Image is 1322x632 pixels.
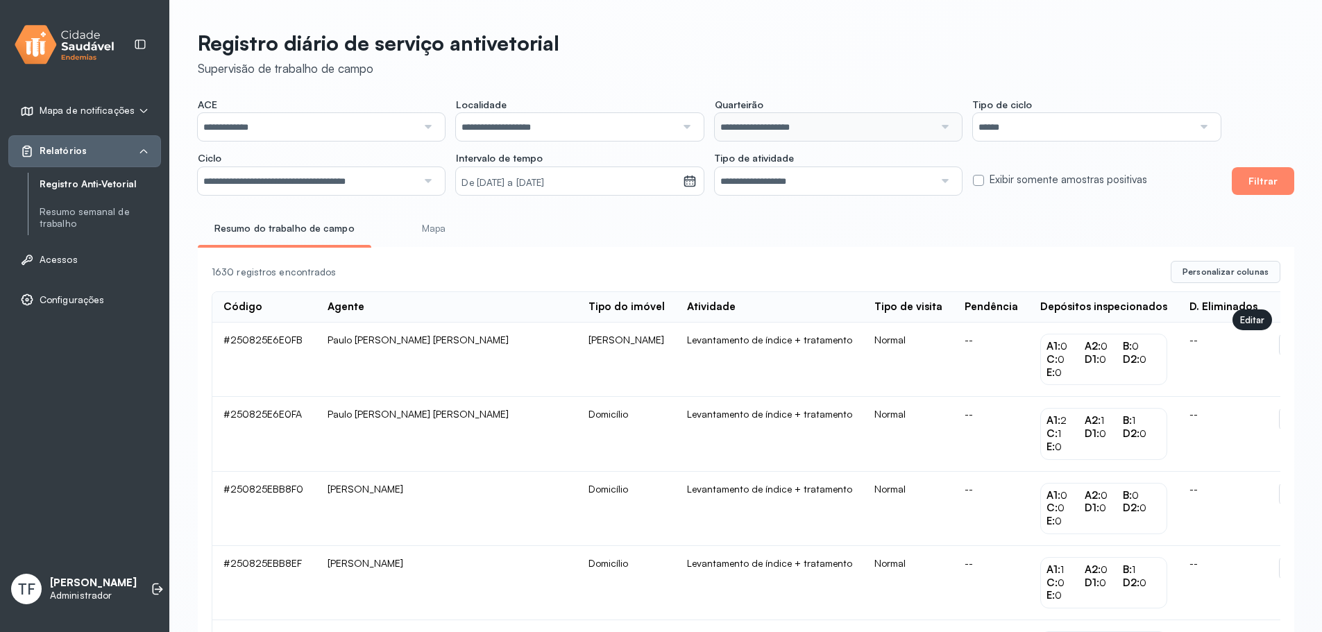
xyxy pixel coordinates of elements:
div: 1 [1123,414,1161,427]
a: Registro Anti-Vetorial [40,178,161,190]
td: [PERSON_NAME] [316,546,577,620]
td: Levantamento de índice + tratamento [676,546,863,620]
td: Paulo [PERSON_NAME] [PERSON_NAME] [316,323,577,397]
span: C: [1046,352,1058,366]
a: Acessos [20,253,149,266]
div: 0 [1085,502,1123,515]
td: Normal [863,546,954,620]
div: 1 [1046,563,1085,577]
td: #250825E6E0FA [212,397,316,471]
td: -- [1178,546,1269,620]
span: A1: [1046,488,1060,502]
td: -- [954,397,1029,471]
button: Personalizar colunas [1171,261,1280,283]
td: -- [954,323,1029,397]
td: -- [1178,397,1269,471]
td: Normal [863,397,954,471]
span: D2: [1123,427,1139,440]
td: -- [1178,472,1269,546]
div: 0 [1046,340,1085,353]
td: #250825E6E0FB [212,323,316,397]
p: [PERSON_NAME] [50,577,137,590]
span: Ciclo [198,152,221,164]
span: Relatórios [40,145,87,157]
span: A2: [1085,413,1101,427]
div: 0 [1085,577,1123,590]
span: TF [18,580,35,598]
div: 1 [1085,414,1123,427]
div: 1630 registros encontrados [212,266,1160,278]
a: Resumo semanal de trabalho [40,206,161,230]
div: 0 [1046,353,1085,366]
span: B: [1123,413,1132,427]
div: Tipo do imóvel [588,300,665,314]
div: 0 [1046,441,1085,454]
td: Domicílio [577,397,676,471]
td: [PERSON_NAME] [577,323,676,397]
div: 0 [1046,515,1085,528]
div: 1 [1046,427,1085,441]
span: Quarteirão [715,99,763,111]
div: 0 [1046,577,1085,590]
label: Exibir somente amostras positivas [990,173,1147,187]
span: D2: [1123,352,1139,366]
div: 0 [1123,340,1161,353]
div: 0 [1085,340,1123,353]
span: D1: [1085,352,1099,366]
img: logo.svg [15,22,115,67]
small: De [DATE] a [DATE] [461,176,677,190]
span: A1: [1046,339,1060,352]
div: 0 [1123,427,1161,441]
td: Levantamento de índice + tratamento [676,472,863,546]
div: Código [223,300,262,314]
span: C: [1046,427,1058,440]
span: A1: [1046,563,1060,576]
div: 0 [1123,502,1161,515]
span: Localidade [456,99,507,111]
a: Mapa [382,217,485,240]
div: 0 [1085,427,1123,441]
div: Depósitos inspecionados [1040,300,1167,314]
span: A2: [1085,339,1101,352]
div: 0 [1046,589,1085,602]
div: Atividade [687,300,736,314]
span: E: [1046,514,1055,527]
div: 0 [1046,489,1085,502]
span: D2: [1123,501,1139,514]
span: Intervalo de tempo [456,152,543,164]
span: B: [1123,339,1132,352]
div: 0 [1046,366,1085,379]
span: Acessos [40,254,78,266]
a: Registro Anti-Vetorial [40,176,161,193]
a: Resumo semanal de trabalho [40,203,161,232]
div: Supervisão de trabalho de campo [198,61,559,76]
td: [PERSON_NAME] [316,472,577,546]
td: Domicílio [577,472,676,546]
td: Normal [863,323,954,397]
td: -- [1178,323,1269,397]
span: C: [1046,576,1058,589]
span: E: [1046,588,1055,601]
div: 0 [1123,353,1161,366]
td: #250825EBB8EF [212,546,316,620]
span: E: [1046,440,1055,453]
div: Tipo de visita [874,300,942,314]
div: 0 [1123,489,1161,502]
div: D. Eliminados [1189,300,1257,314]
p: Registro diário de serviço antivetorial [198,31,559,55]
span: D1: [1085,501,1099,514]
span: ACE [198,99,217,111]
span: A2: [1085,488,1101,502]
td: -- [954,546,1029,620]
div: 0 [1085,489,1123,502]
td: #250825EBB8F0 [212,472,316,546]
span: Personalizar colunas [1183,266,1269,277]
div: Agente [328,300,364,314]
span: B: [1123,488,1132,502]
span: Tipo de ciclo [973,99,1032,111]
div: 1 [1123,563,1161,577]
span: Mapa de notificações [40,105,135,117]
span: A2: [1085,563,1101,576]
div: 2 [1046,414,1085,427]
a: Configurações [20,293,149,307]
